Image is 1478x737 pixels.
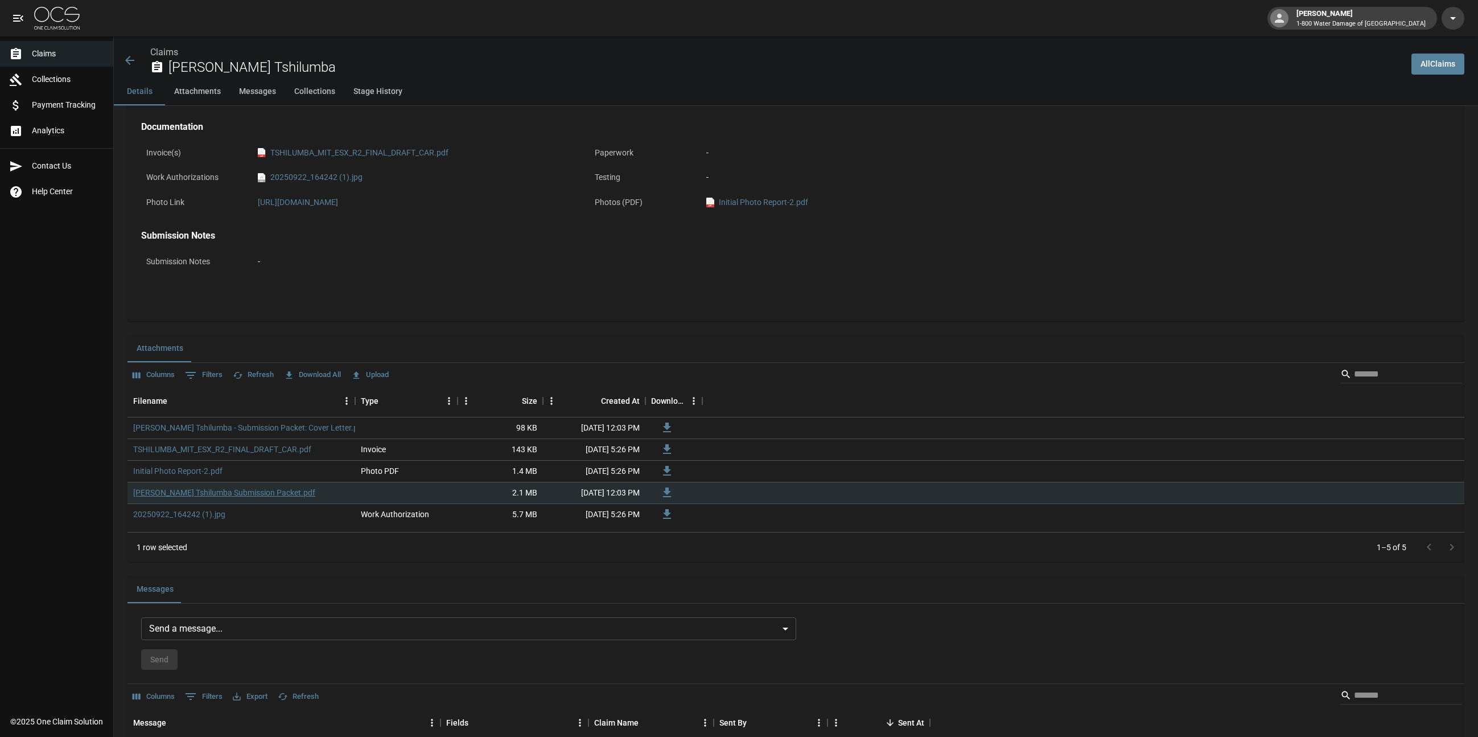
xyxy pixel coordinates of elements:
span: Payment Tracking [32,99,104,111]
div: 1 row selected [137,542,187,553]
button: Sort [166,715,182,731]
button: Menu [543,392,560,410]
div: Filename [127,385,355,417]
div: Type [361,385,378,417]
div: Created At [601,385,640,417]
button: Refresh [230,366,277,384]
div: 1.4 MB [458,461,543,482]
a: [URL][DOMAIN_NAME] [258,198,338,207]
button: Sort [468,715,484,731]
button: Refresh [275,688,322,706]
div: [DATE] 5:26 PM [543,461,645,482]
div: Search [1340,365,1462,386]
div: - [706,147,1019,159]
button: Select columns [130,688,178,706]
div: Send a message... [141,617,796,640]
div: Created At [543,385,645,417]
div: related-list tabs [127,576,1464,603]
p: Paperwork [590,142,692,164]
div: [DATE] 5:26 PM [543,439,645,461]
button: Details [114,78,165,105]
button: Messages [127,576,183,603]
div: Download [651,385,685,417]
span: Collections [32,73,104,85]
span: Claims [32,48,104,60]
h4: Submission Notes [141,230,1024,241]
h2: [PERSON_NAME] Tshilumba [168,59,1402,76]
a: jpg20250922_164242 (1).jpg [258,171,363,183]
span: Contact Us [32,160,104,172]
a: Claims [150,47,178,58]
p: 1–5 of 5 [1377,542,1406,553]
button: Select columns [130,366,178,384]
div: Size [458,385,543,417]
button: Menu [338,392,355,410]
button: Menu [458,392,475,410]
p: Photos (PDF) [590,191,692,214]
span: Help Center [32,186,104,198]
button: Sort [747,715,763,731]
div: 143 KB [458,439,543,461]
div: Search [1340,686,1462,707]
span: Analytics [32,125,104,137]
p: Testing [590,166,692,189]
button: Menu [685,392,702,410]
div: Work Authorization [361,509,429,520]
button: Menu [810,714,827,731]
button: Sort [882,715,898,731]
button: Stage History [344,78,411,105]
button: Menu [697,714,714,731]
div: related-list tabs [127,335,1464,362]
a: pdfTSHILUMBA_MIT_ESX_R2_FINAL_DRAFT_CAR.pdf [258,147,448,159]
button: Upload [348,366,392,384]
a: 20250922_164242 (1).jpg [133,509,225,520]
img: ocs-logo-white-transparent.png [34,7,80,30]
div: 2.1 MB [458,482,543,504]
div: Type [355,385,458,417]
nav: breadcrumb [150,46,1402,59]
button: Menu [571,714,588,731]
div: Invoice [361,444,386,455]
div: Download [645,385,702,417]
a: AllClaims [1411,54,1464,75]
p: Photo Link [141,191,244,214]
div: Size [522,385,537,417]
button: Menu [827,714,845,731]
div: [DATE] 12:03 PM [543,482,645,504]
button: Attachments [127,335,192,362]
a: pdfInitial Photo Report-2.pdf [706,196,808,208]
button: Menu [423,714,440,731]
div: © 2025 One Claim Solution [10,716,103,727]
div: 5.7 MB [458,504,543,526]
h4: Documentation [141,121,1024,133]
div: - [706,171,1019,183]
p: Work Authorizations [141,166,244,189]
button: Show filters [182,366,225,384]
p: Submission Notes [141,251,244,273]
button: open drawer [7,7,30,30]
button: Collections [285,78,344,105]
div: - [258,256,1019,268]
button: Show filters [182,687,225,706]
a: [PERSON_NAME] Tshilumba - Submission Packet: Cover Letter.pdf [133,422,365,433]
p: 1-800 Water Damage of [GEOGRAPHIC_DATA] [1296,19,1426,29]
div: [DATE] 5:26 PM [543,504,645,526]
div: anchor tabs [114,78,1478,105]
button: Attachments [165,78,230,105]
div: [PERSON_NAME] [1292,8,1430,28]
a: [PERSON_NAME] Tshilumba Submission Packet.pdf [133,487,315,498]
button: Messages [230,78,285,105]
button: Export [230,688,270,706]
button: Download All [281,366,344,384]
div: 98 KB [458,417,543,439]
a: Initial Photo Report-2.pdf [133,465,223,477]
div: [DATE] 12:03 PM [543,417,645,439]
div: Filename [133,385,167,417]
a: TSHILUMBA_MIT_ESX_R2_FINAL_DRAFT_CAR.pdf [133,444,311,455]
button: Sort [639,715,654,731]
p: Invoice(s) [141,142,244,164]
button: Menu [440,392,458,410]
div: Photo PDF [361,465,399,477]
